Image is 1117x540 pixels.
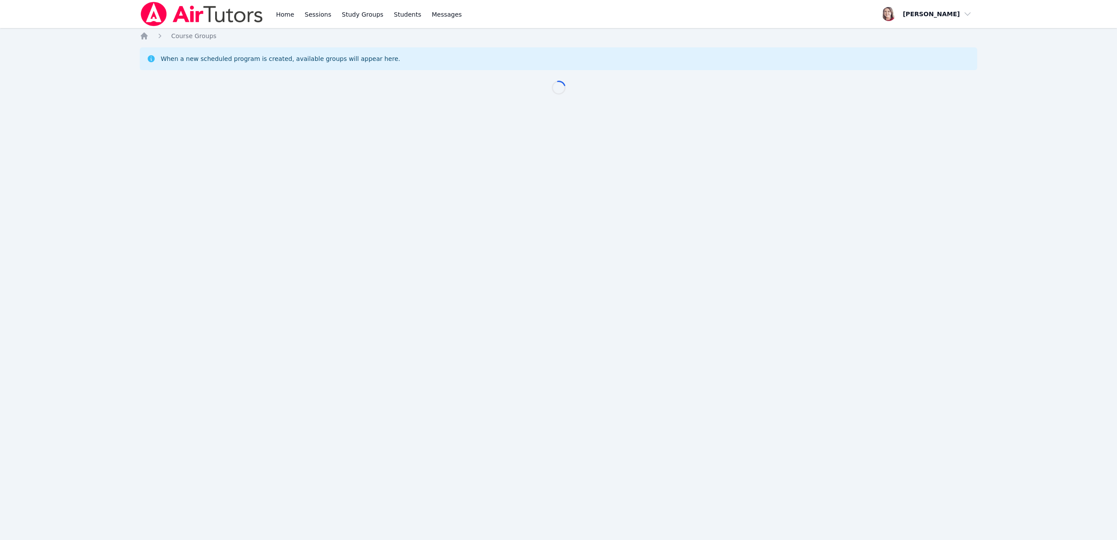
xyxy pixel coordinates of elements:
div: When a new scheduled program is created, available groups will appear here. [161,54,401,63]
span: Messages [432,10,462,19]
a: Course Groups [171,32,216,40]
span: Course Groups [171,32,216,39]
nav: Breadcrumb [140,32,978,40]
img: Air Tutors [140,2,264,26]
